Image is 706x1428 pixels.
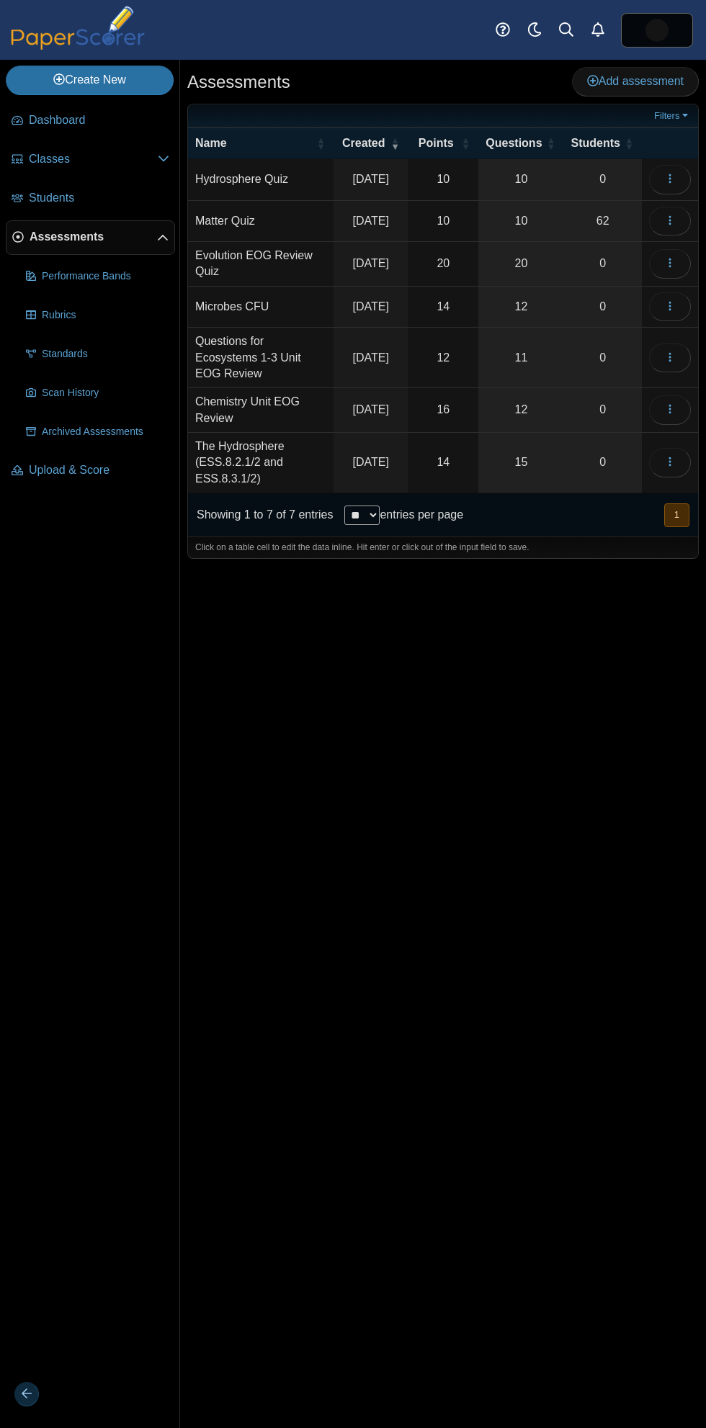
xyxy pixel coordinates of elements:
span: Questions : Activate to sort [547,128,555,158]
a: 20 [478,242,563,286]
td: 12 [408,328,478,388]
td: Questions for Ecosystems 1-3 Unit EOG Review [188,328,334,388]
span: Students [571,137,620,149]
span: Students : Activate to sort [625,128,633,158]
a: 0 [564,242,642,286]
img: PaperScorer [6,6,150,50]
td: 14 [408,287,478,328]
span: Assessments [30,229,157,245]
td: 10 [408,201,478,242]
a: Standards [20,337,175,372]
a: 0 [564,328,642,387]
span: Rubrics [42,308,169,323]
a: 12 [478,388,563,432]
td: Chemistry Unit EOG Review [188,388,334,433]
td: Hydrosphere Quiz [188,159,334,200]
time: Apr 25, 2025 at 10:47 AM [353,403,389,416]
a: ps.74CSeXsONR1xs8MJ [621,13,693,48]
time: Jul 18, 2025 at 5:39 PM [353,215,389,227]
time: Apr 26, 2025 at 10:44 AM [353,351,389,364]
td: The Hydrosphere (ESS.8.2.1/2 and ESS.8.3.1/2) [188,433,334,493]
a: 10 [478,159,563,199]
a: PaperScorer [6,40,150,52]
button: 1 [664,503,689,527]
a: Dashboard [6,104,175,138]
span: Questions [486,137,542,149]
a: 15 [478,433,563,493]
a: Classes [6,143,175,177]
td: 14 [408,433,478,493]
a: Create New [6,66,174,94]
span: Standards [42,347,169,362]
a: Scan History [20,376,175,410]
td: 16 [408,388,478,433]
a: 12 [478,287,563,327]
nav: pagination [663,503,689,527]
td: Microbes CFU [188,287,334,328]
a: Rubrics [20,298,175,333]
span: Add assessment [587,75,684,87]
span: Upload & Score [29,462,169,478]
time: May 9, 2025 at 8:06 AM [353,300,389,313]
a: 0 [564,388,642,432]
span: Performance Bands [42,269,169,284]
a: Add assessment [572,67,699,96]
a: Upload & Score [6,454,175,488]
span: Classes [29,151,158,167]
a: 0 [564,287,642,327]
span: Students [29,190,169,206]
a: Archived Assessments [20,415,175,449]
td: 10 [408,159,478,200]
td: Evolution EOG Review Quiz [188,242,334,287]
td: Matter Quiz [188,201,334,242]
label: entries per page [380,508,463,521]
img: ps.74CSeXsONR1xs8MJ [645,19,669,42]
span: Name : Activate to sort [316,128,325,158]
a: 0 [564,159,642,199]
a: Filters [651,109,694,123]
a: Performance Bands [20,259,175,294]
a: 62 [564,201,642,241]
span: Scan History [42,386,169,400]
a: 0 [564,433,642,493]
a: Students [6,181,175,216]
a: 11 [478,328,563,387]
time: Mar 31, 2025 at 2:35 PM [353,456,389,468]
h1: Assessments [187,70,290,94]
div: Click on a table cell to edit the data inline. Hit enter or click out of the input field to save. [188,536,698,558]
time: May 19, 2025 at 11:09 AM [353,257,389,269]
span: Points [419,137,454,149]
span: Name [195,137,227,149]
span: Archived Assessments [42,425,169,439]
td: 20 [408,242,478,287]
span: Created : Activate to remove sorting [390,128,399,158]
a: Alerts [582,14,614,46]
time: Jul 25, 2025 at 10:46 PM [353,173,389,185]
a: 10 [478,201,563,241]
div: Showing 1 to 7 of 7 entries [188,493,333,536]
span: Jasmine McNair [645,19,669,42]
span: Created [342,137,385,149]
span: Dashboard [29,112,169,128]
span: Points : Activate to sort [461,128,470,158]
a: Assessments [6,220,175,255]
